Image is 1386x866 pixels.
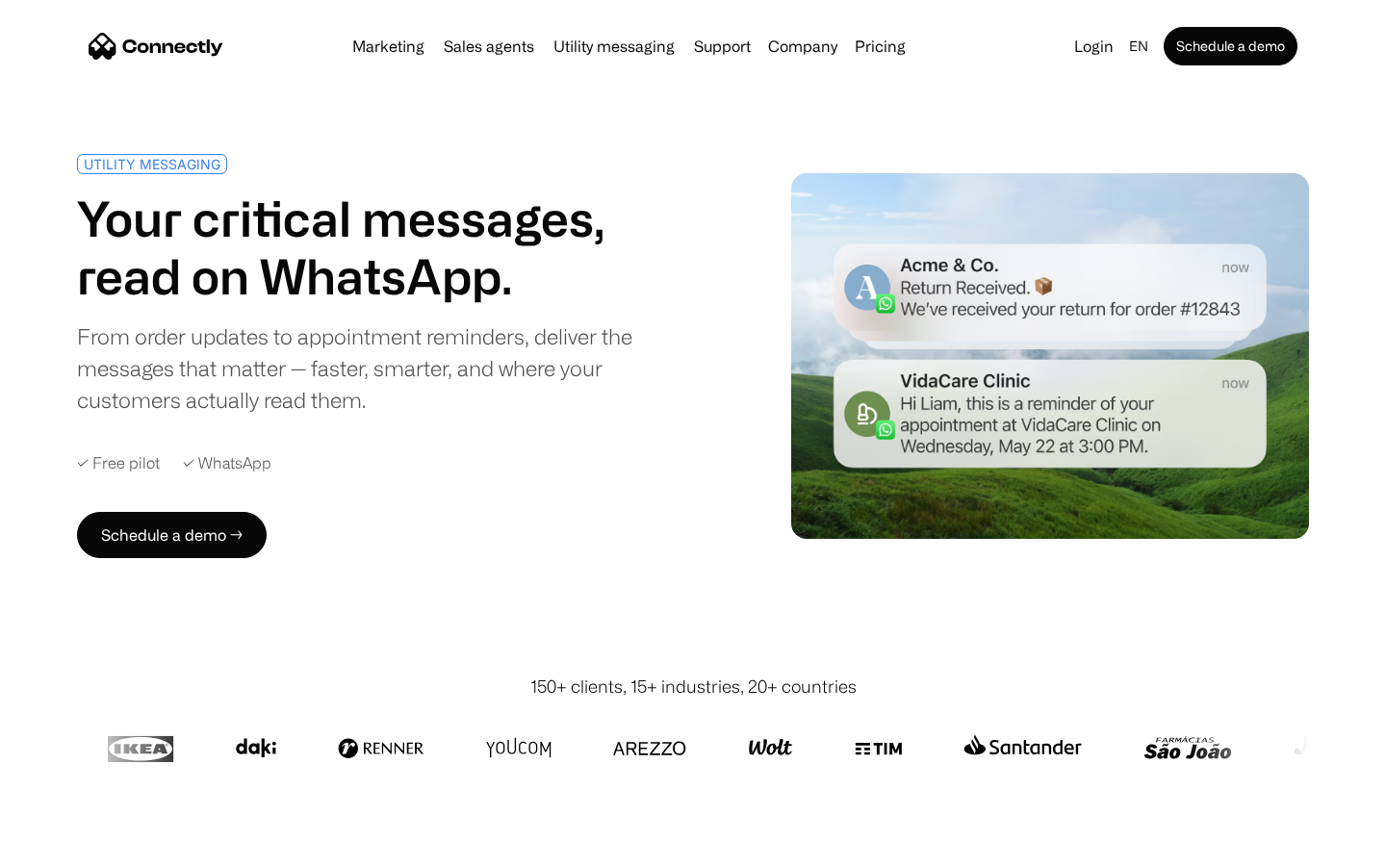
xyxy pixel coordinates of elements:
a: Marketing [345,38,432,54]
a: Support [686,38,758,54]
a: Login [1066,33,1121,60]
ul: Language list [38,832,115,859]
div: UTILITY MESSAGING [84,157,220,171]
div: Company [768,33,837,60]
div: ✓ Free pilot [77,454,160,472]
a: Schedule a demo [1164,27,1297,65]
div: From order updates to appointment reminders, deliver the messages that matter — faster, smarter, ... [77,320,685,416]
a: Sales agents [436,38,542,54]
div: ✓ WhatsApp [183,454,271,472]
a: Pricing [847,38,913,54]
div: 150+ clients, 15+ industries, 20+ countries [530,674,857,700]
a: Utility messaging [546,38,682,54]
a: Schedule a demo → [77,512,267,558]
aside: Language selected: English [19,830,115,859]
h1: Your critical messages, read on WhatsApp. [77,190,685,305]
div: en [1129,33,1148,60]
